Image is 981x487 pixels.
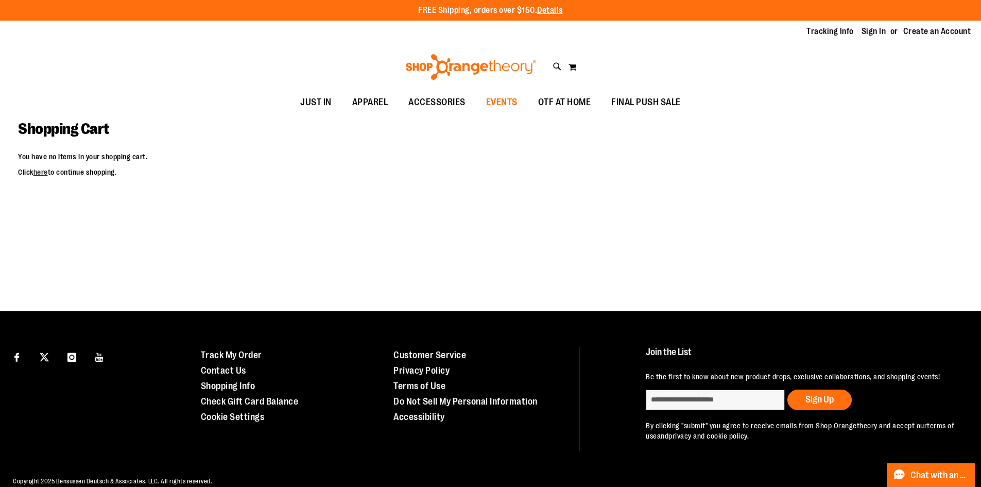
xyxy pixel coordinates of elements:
[887,463,975,487] button: Chat with an Expert
[13,478,212,485] span: Copyright 2025 Bensussen Deutsch & Associates, LLC. All rights reserved.
[646,422,954,440] a: terms of use
[18,152,963,162] p: You have no items in your shopping cart.
[646,372,957,382] p: Be the first to know about new product drops, exclusive collaborations, and shopping events!
[201,350,262,360] a: Track My Order
[393,412,445,422] a: Accessibility
[611,91,681,114] span: FINAL PUSH SALE
[352,91,388,114] span: APPAREL
[646,421,957,441] p: By clicking "submit" you agree to receive emails from Shop Orangetheory and accept our and
[862,26,886,37] a: Sign In
[36,347,54,365] a: Visit our X page
[393,381,445,391] a: Terms of Use
[646,390,785,410] input: enter email
[91,347,109,365] a: Visit our Youtube page
[393,365,450,376] a: Privacy Policy
[787,390,852,410] button: Sign Up
[903,26,971,37] a: Create an Account
[18,120,109,138] span: Shopping Cart
[393,350,466,360] a: Customer Service
[18,167,963,177] p: Click to continue shopping.
[538,91,591,114] span: OTF AT HOME
[805,394,834,405] span: Sign Up
[486,91,518,114] span: EVENTS
[910,471,969,480] span: Chat with an Expert
[418,5,563,16] p: FREE Shipping, orders over $150.
[537,6,563,15] a: Details
[201,381,255,391] a: Shopping Info
[408,91,466,114] span: ACCESSORIES
[201,396,299,407] a: Check Gift Card Balance
[40,352,49,362] img: Twitter
[806,26,854,37] a: Tracking Info
[201,365,246,376] a: Contact Us
[646,347,957,366] h4: Join the List
[8,347,26,365] a: Visit our Facebook page
[404,54,538,80] img: Shop Orangetheory
[201,412,265,422] a: Cookie Settings
[63,347,81,365] a: Visit our Instagram page
[300,91,332,114] span: JUST IN
[668,432,749,440] a: privacy and cookie policy.
[393,396,538,407] a: Do Not Sell My Personal Information
[33,168,48,176] a: here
